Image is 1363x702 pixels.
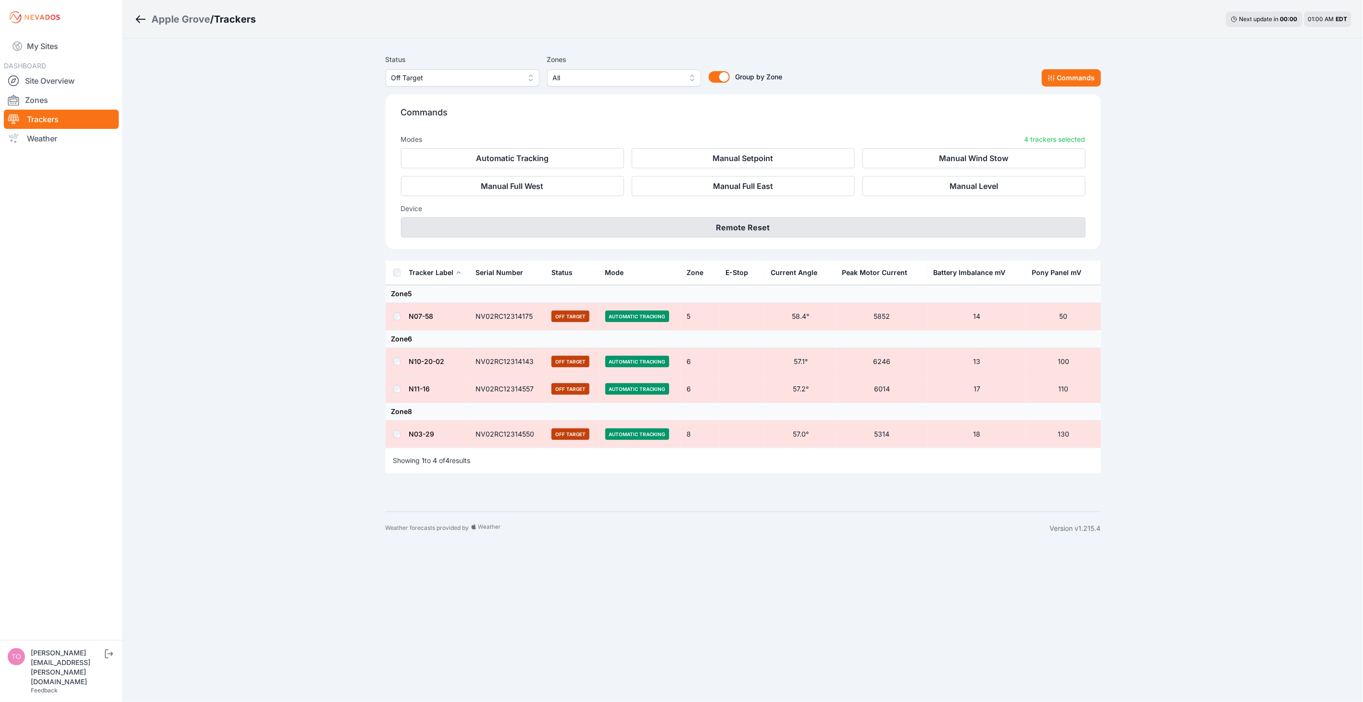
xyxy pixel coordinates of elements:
div: Battery Imbalance mV [934,268,1006,277]
td: 100 [1026,348,1101,376]
td: 5852 [836,303,927,330]
td: 8 [681,421,720,448]
button: Manual Full West [401,176,624,196]
span: 1 [422,456,425,464]
button: All [547,69,701,87]
button: Manual Wind Stow [863,148,1086,168]
div: Status [551,268,573,277]
a: Trackers [4,110,119,129]
span: Off Target [551,311,589,322]
h3: Device [401,204,1086,213]
p: 4 trackers selected [1025,135,1086,144]
a: N11-16 [409,385,430,393]
button: Remote Reset [401,217,1086,238]
td: 6246 [836,348,927,376]
td: Zone 6 [386,330,1101,348]
div: Peak Motor Current [842,268,907,277]
span: 01:00 AM [1308,15,1334,23]
div: 00 : 00 [1280,15,1298,23]
span: All [553,72,682,84]
div: Tracker Label [409,268,454,277]
span: Automatic Tracking [605,383,669,395]
td: 17 [928,376,1026,403]
span: Next update in [1239,15,1279,23]
td: 130 [1026,421,1101,448]
td: 5 [681,303,720,330]
button: Manual Level [863,176,1086,196]
td: 57.1° [765,348,836,376]
button: Status [551,261,580,284]
span: Group by Zone [736,73,783,81]
a: Zones [4,90,119,110]
span: Automatic Tracking [605,428,669,440]
button: E-Stop [725,261,756,284]
div: Serial Number [476,268,524,277]
td: NV02RC12314143 [470,348,546,376]
button: Pony Panel mV [1032,261,1089,284]
a: N03-29 [409,430,435,438]
span: / [210,13,214,26]
h3: Modes [401,135,423,144]
a: Apple Grove [151,13,210,26]
td: NV02RC12314175 [470,303,546,330]
td: 58.4° [765,303,836,330]
img: tomasz.barcz@energix-group.com [8,648,25,665]
span: Off Target [551,383,589,395]
td: 5314 [836,421,927,448]
td: Zone 8 [386,403,1101,421]
button: Automatic Tracking [401,148,624,168]
a: My Sites [4,35,119,58]
button: Peak Motor Current [842,261,915,284]
div: [PERSON_NAME][EMAIL_ADDRESS][PERSON_NAME][DOMAIN_NAME] [31,648,103,687]
span: DASHBOARD [4,62,46,70]
button: Commands [1042,69,1101,87]
td: 13 [928,348,1026,376]
button: Zone [687,261,711,284]
div: E-Stop [725,268,748,277]
a: Weather [4,129,119,148]
a: N07-58 [409,312,434,320]
h3: Trackers [214,13,256,26]
span: EDT [1336,15,1348,23]
label: Zones [547,54,701,65]
button: Off Target [386,69,539,87]
span: Automatic Tracking [605,311,669,322]
td: 6 [681,376,720,403]
label: Status [386,54,539,65]
span: 4 [446,456,450,464]
td: Zone 5 [386,285,1101,303]
span: Off Target [391,72,520,84]
div: Weather forecasts provided by [386,524,1050,533]
a: Feedback [31,687,58,694]
button: Serial Number [476,261,531,284]
div: Version v1.215.4 [1050,524,1101,533]
td: 6 [681,348,720,376]
p: Commands [401,106,1086,127]
p: Showing to of results [393,456,471,465]
span: Off Target [551,356,589,367]
td: 14 [928,303,1026,330]
td: NV02RC12314550 [470,421,546,448]
button: Tracker Label [409,261,462,284]
td: 6014 [836,376,927,403]
button: Current Angle [771,261,825,284]
div: Zone [687,268,703,277]
img: Nevados [8,10,62,25]
button: Manual Full East [632,176,855,196]
button: Battery Imbalance mV [934,261,1013,284]
a: Site Overview [4,71,119,90]
span: 4 [433,456,438,464]
span: Off Target [551,428,589,440]
span: Automatic Tracking [605,356,669,367]
a: N10-20-02 [409,357,445,365]
td: 18 [928,421,1026,448]
td: 110 [1026,376,1101,403]
td: 57.2° [765,376,836,403]
td: 50 [1026,303,1101,330]
td: NV02RC12314557 [470,376,546,403]
button: Mode [605,261,632,284]
div: Pony Panel mV [1032,268,1082,277]
button: Manual Setpoint [632,148,855,168]
div: Mode [605,268,624,277]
